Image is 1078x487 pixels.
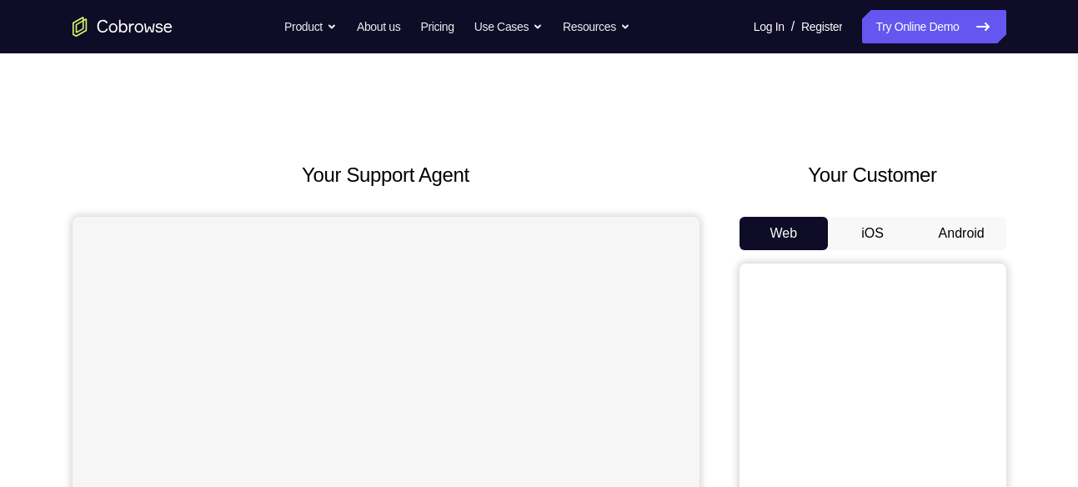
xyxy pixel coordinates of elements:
[474,10,543,43] button: Use Cases
[73,17,173,37] a: Go to the home page
[740,160,1006,190] h2: Your Customer
[862,10,1005,43] a: Try Online Demo
[563,10,630,43] button: Resources
[917,217,1006,250] button: Android
[420,10,454,43] a: Pricing
[357,10,400,43] a: About us
[740,217,829,250] button: Web
[73,160,699,190] h2: Your Support Agent
[828,217,917,250] button: iOS
[284,10,337,43] button: Product
[801,10,842,43] a: Register
[791,17,795,37] span: /
[754,10,785,43] a: Log In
